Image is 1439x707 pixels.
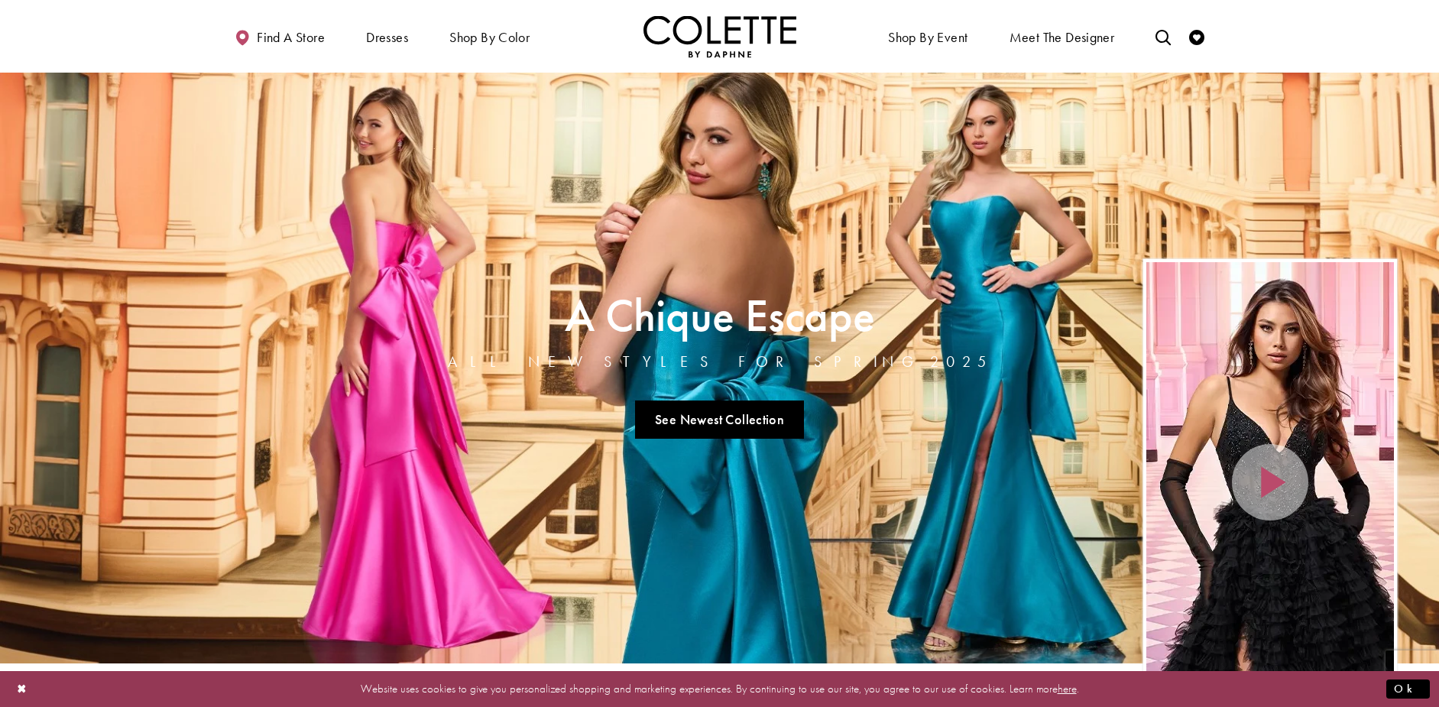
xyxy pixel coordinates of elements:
[9,676,35,702] button: Close Dialog
[1386,679,1430,699] button: Submit Dialog
[1058,681,1077,696] a: here
[635,401,805,439] a: See Newest Collection A Chique Escape All New Styles For Spring 2025
[110,679,1329,699] p: Website uses cookies to give you personalized shopping and marketing experiences. By continuing t...
[443,394,997,445] ul: Slider Links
